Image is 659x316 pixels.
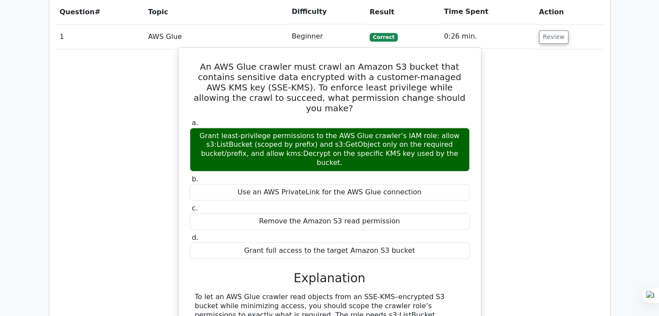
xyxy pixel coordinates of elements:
[190,213,470,230] div: Remove the Amazon S3 read permission
[190,184,470,201] div: Use an AWS PrivateLink for the AWS Glue connection
[370,33,398,42] span: Correct
[192,175,198,183] span: b.
[192,204,198,212] span: c.
[56,24,145,49] td: 1
[192,119,198,127] span: a.
[145,24,288,49] td: AWS Glue
[189,61,471,113] h5: An AWS Glue crawler must crawl an Amazon S3 bucket that contains sensitive data encrypted with a ...
[441,24,536,49] td: 0:26 min.
[288,24,366,49] td: Beginner
[60,8,95,16] span: Question
[539,30,568,44] button: Review
[195,271,464,286] h3: Explanation
[192,233,198,242] span: d.
[190,128,470,171] div: Grant least-privilege permissions to the AWS Glue crawler’s IAM role: allow s3:ListBucket (scoped...
[190,242,470,259] div: Grant full access to the target Amazon S3 bucket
